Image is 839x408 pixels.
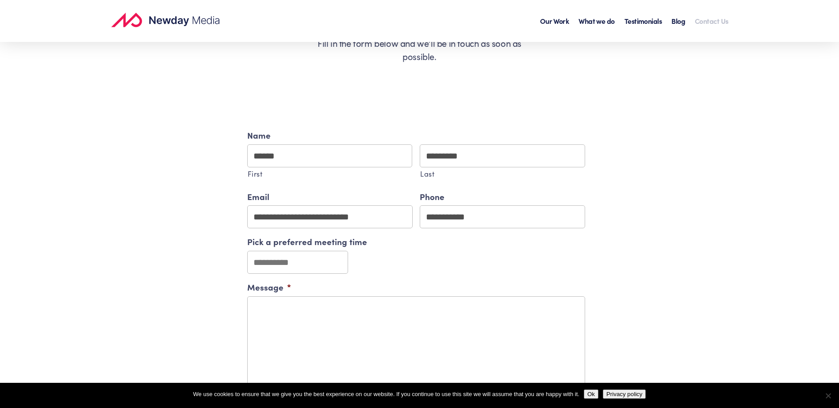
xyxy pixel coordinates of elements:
[603,389,646,399] button: Privacy policy
[540,14,569,42] a: Our Work
[247,130,271,141] label: Name
[420,191,444,202] label: Phone
[247,282,291,293] label: Message
[247,191,269,202] label: Email
[193,390,579,399] span: We use cookies to ensure that we give you the best experience on our website. If you continue to ...
[111,12,228,27] a: Newday Media
[248,168,413,179] label: First
[420,168,585,179] label: Last
[671,14,685,42] a: Blog
[824,391,832,400] span: No
[247,236,367,247] label: Pick a preferred meeting time
[304,36,536,63] p: Fill in the form below and we’ll be in touch as soon as possible.
[578,14,615,42] a: What we do
[695,14,728,42] a: Contact Us
[624,14,662,42] a: Testimonials
[111,12,228,27] img: new logo
[584,389,598,399] button: Ok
